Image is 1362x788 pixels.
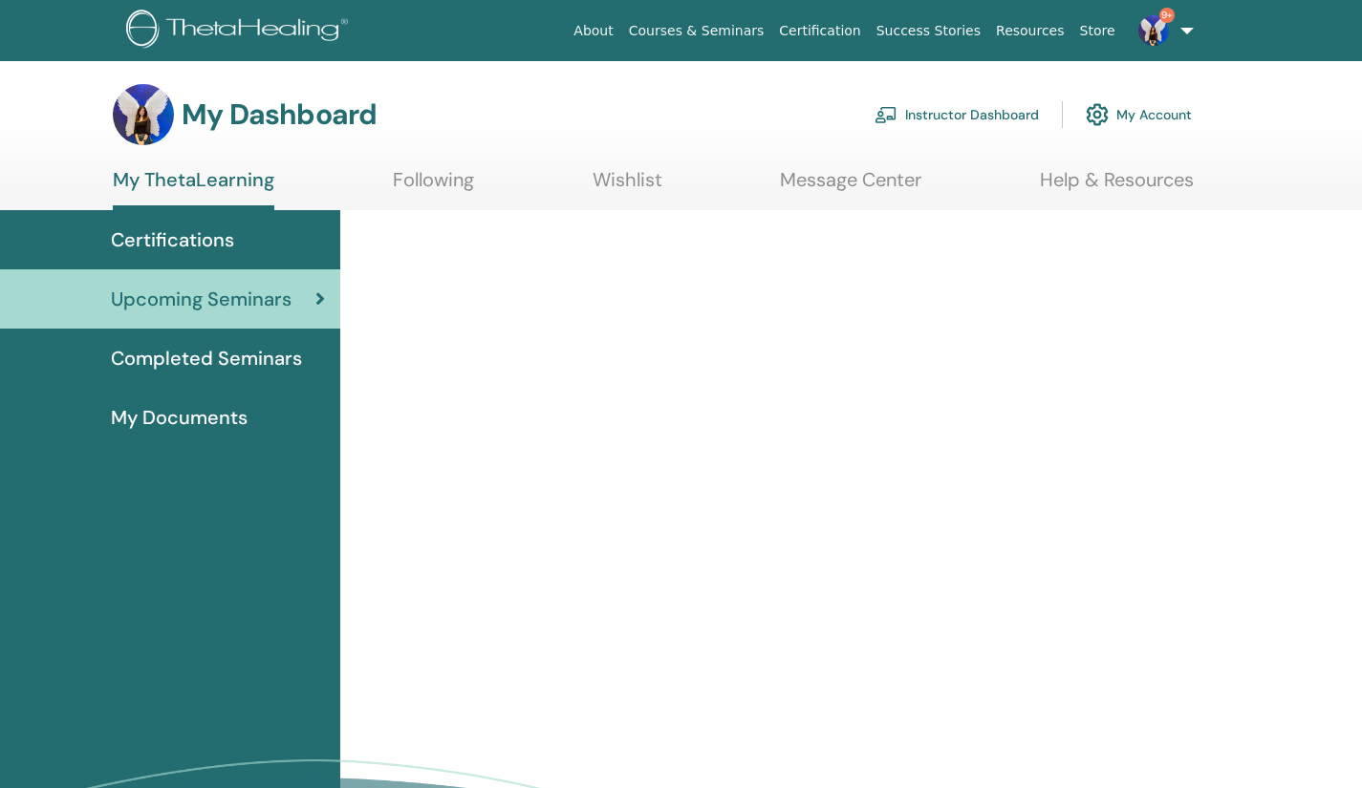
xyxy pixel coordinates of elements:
[566,13,620,49] a: About
[1159,8,1175,23] span: 9+
[1072,13,1123,49] a: Store
[111,344,302,373] span: Completed Seminars
[771,13,868,49] a: Certification
[593,168,662,205] a: Wishlist
[113,168,274,210] a: My ThetaLearning
[111,403,248,432] span: My Documents
[182,97,377,132] h3: My Dashboard
[393,168,474,205] a: Following
[1040,168,1194,205] a: Help & Resources
[113,84,174,145] img: default.jpg
[126,10,355,53] img: logo.png
[875,94,1039,136] a: Instructor Dashboard
[111,225,234,254] span: Certifications
[869,13,988,49] a: Success Stories
[111,285,292,313] span: Upcoming Seminars
[875,106,897,123] img: chalkboard-teacher.svg
[621,13,772,49] a: Courses & Seminars
[1138,15,1169,46] img: default.jpg
[1086,98,1109,131] img: cog.svg
[780,168,921,205] a: Message Center
[1086,94,1192,136] a: My Account
[988,13,1072,49] a: Resources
